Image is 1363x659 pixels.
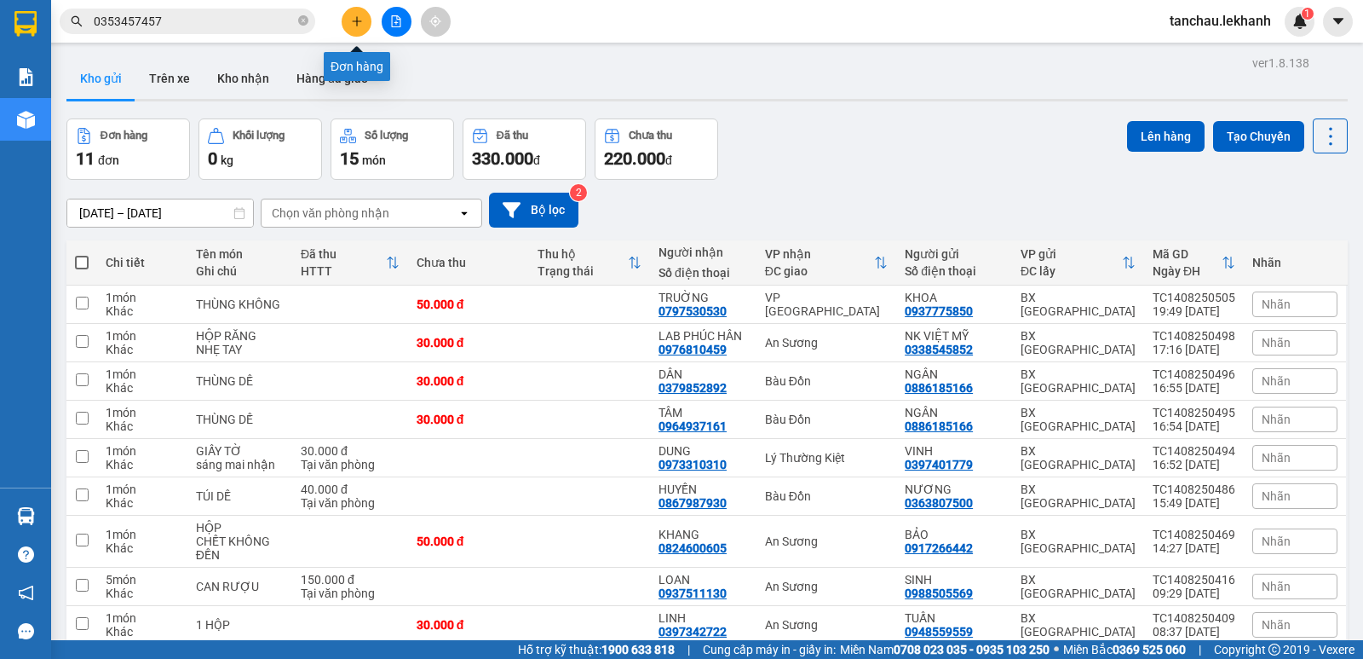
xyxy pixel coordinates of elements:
div: THÙNG DẾ [196,413,284,426]
div: Trạng thái [538,264,628,278]
button: Trên xe [135,58,204,99]
img: warehouse-icon [17,507,35,525]
div: An Sương [765,535,888,548]
div: Khác [106,625,179,639]
span: đ [665,153,672,167]
span: 330.000 [472,148,533,169]
div: 0797530530 [658,304,727,318]
span: Nhãn [1262,413,1291,426]
div: SINH [905,573,1004,587]
div: BẢO [905,528,1004,541]
div: 15:49 [DATE] [1153,496,1235,510]
div: KHANG [658,528,748,541]
span: ⚪️ [1054,646,1059,653]
button: file-add [382,7,411,37]
span: Nhãn [1262,489,1291,503]
div: Khác [106,587,179,600]
div: NƯƠNG [905,483,1004,496]
div: VP [GEOGRAPHIC_DATA] [765,291,888,318]
div: 16:55 [DATE] [1153,381,1235,395]
span: Nhãn [1262,580,1291,593]
div: Khác [106,343,179,356]
div: LINH [658,611,748,625]
span: Cung cấp máy in - giấy in: [703,640,836,659]
div: TRUỜNG [658,291,748,304]
div: Chưa thu [629,130,672,142]
div: An Sương [765,580,888,593]
div: THÙNG DẾ [196,374,284,388]
sup: 1 [1302,8,1314,20]
div: Khác [106,458,179,471]
span: file-add [390,15,402,27]
div: Người nhận [658,246,748,259]
div: 16:54 [DATE] [1153,419,1235,433]
span: question-circle [18,546,34,563]
div: 0988505569 [905,587,973,600]
div: Khác [106,496,179,510]
th: Toggle SortBy [1012,240,1144,286]
span: đơn [98,153,119,167]
div: 0867987930 [658,496,727,510]
span: close-circle [298,15,308,26]
div: BX [GEOGRAPHIC_DATA] [1021,528,1136,555]
div: HTTT [301,264,386,278]
div: ĐC lấy [1021,264,1122,278]
span: Hỗ trợ kỹ thuật: [518,640,675,659]
input: Select a date range. [67,199,253,227]
div: TC1408250416 [1153,573,1235,587]
span: aim [429,15,441,27]
span: notification [18,585,34,601]
div: VP gửi [1021,247,1122,261]
button: Số lượng15món [331,119,454,180]
th: Toggle SortBy [756,240,896,286]
div: Khác [106,381,179,395]
div: Khối lượng [233,130,285,142]
span: Miền Nam [840,640,1050,659]
div: TC1408250486 [1153,483,1235,496]
div: 5 món [106,573,179,587]
div: 16:52 [DATE] [1153,458,1235,471]
div: 0976810459 [658,343,727,356]
svg: open [457,206,471,220]
div: Khác [106,304,179,318]
div: DUNG [658,444,748,458]
th: Toggle SortBy [292,240,408,286]
span: message [18,623,34,639]
img: logo-vxr [14,11,37,37]
div: KHOA [905,291,1004,304]
div: TC1408250494 [1153,444,1235,458]
span: món [362,153,386,167]
div: 09:29 [DATE] [1153,587,1235,600]
div: 0338545852 [905,343,973,356]
div: Chọn văn phòng nhận [272,205,389,222]
div: BX [GEOGRAPHIC_DATA] [1021,329,1136,356]
div: Chi tiết [106,256,179,269]
div: Đã thu [497,130,528,142]
span: search [71,15,83,27]
div: Đơn hàng [101,130,147,142]
div: BX [GEOGRAPHIC_DATA] [1021,611,1136,639]
th: Toggle SortBy [1144,240,1244,286]
div: 1 món [106,611,179,625]
span: | [1199,640,1201,659]
span: kg [221,153,233,167]
div: Tại văn phòng [301,496,400,510]
div: NGÂN [905,406,1004,419]
button: Kho nhận [204,58,283,99]
span: 15 [340,148,359,169]
div: 30.000 đ [417,618,520,632]
div: 30.000 đ [301,444,400,458]
div: Tên món [196,247,284,261]
div: 0948559559 [905,625,973,639]
span: Nhãn [1262,374,1291,388]
div: Số điện thoại [658,266,748,280]
div: Khác [106,419,179,433]
div: 1 món [106,406,179,419]
span: caret-down [1331,14,1346,29]
div: 0886185166 [905,381,973,395]
span: | [687,640,690,659]
div: Ngày ĐH [1153,264,1222,278]
span: tanchau.lekhanh [1156,10,1285,32]
div: TC1408250498 [1153,329,1235,343]
div: LOAN [658,573,748,587]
